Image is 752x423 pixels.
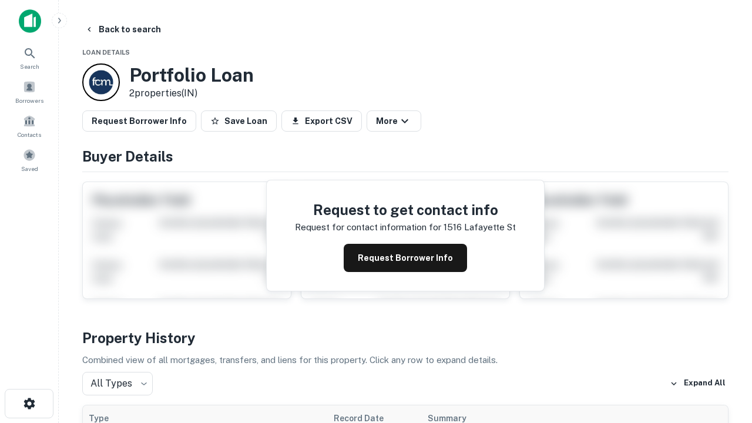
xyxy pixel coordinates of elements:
div: All Types [82,372,153,395]
p: 2 properties (IN) [129,86,254,100]
span: Loan Details [82,49,130,56]
h4: Request to get contact info [295,199,516,220]
button: Back to search [80,19,166,40]
button: Export CSV [281,110,362,132]
a: Saved [4,144,55,176]
p: 1516 lafayette st [444,220,516,234]
img: capitalize-icon.png [19,9,41,33]
h4: Property History [82,327,728,348]
h4: Buyer Details [82,146,728,167]
p: Combined view of all mortgages, transfers, and liens for this property. Click any row to expand d... [82,353,728,367]
span: Borrowers [15,96,43,105]
a: Search [4,42,55,73]
iframe: Chat Widget [693,291,752,348]
span: Saved [21,164,38,173]
button: More [367,110,421,132]
span: Search [20,62,39,71]
button: Request Borrower Info [82,110,196,132]
a: Borrowers [4,76,55,108]
p: Request for contact information for [295,220,441,234]
button: Expand All [667,375,728,392]
h3: Portfolio Loan [129,64,254,86]
a: Contacts [4,110,55,142]
button: Save Loan [201,110,277,132]
button: Request Borrower Info [344,244,467,272]
span: Contacts [18,130,41,139]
